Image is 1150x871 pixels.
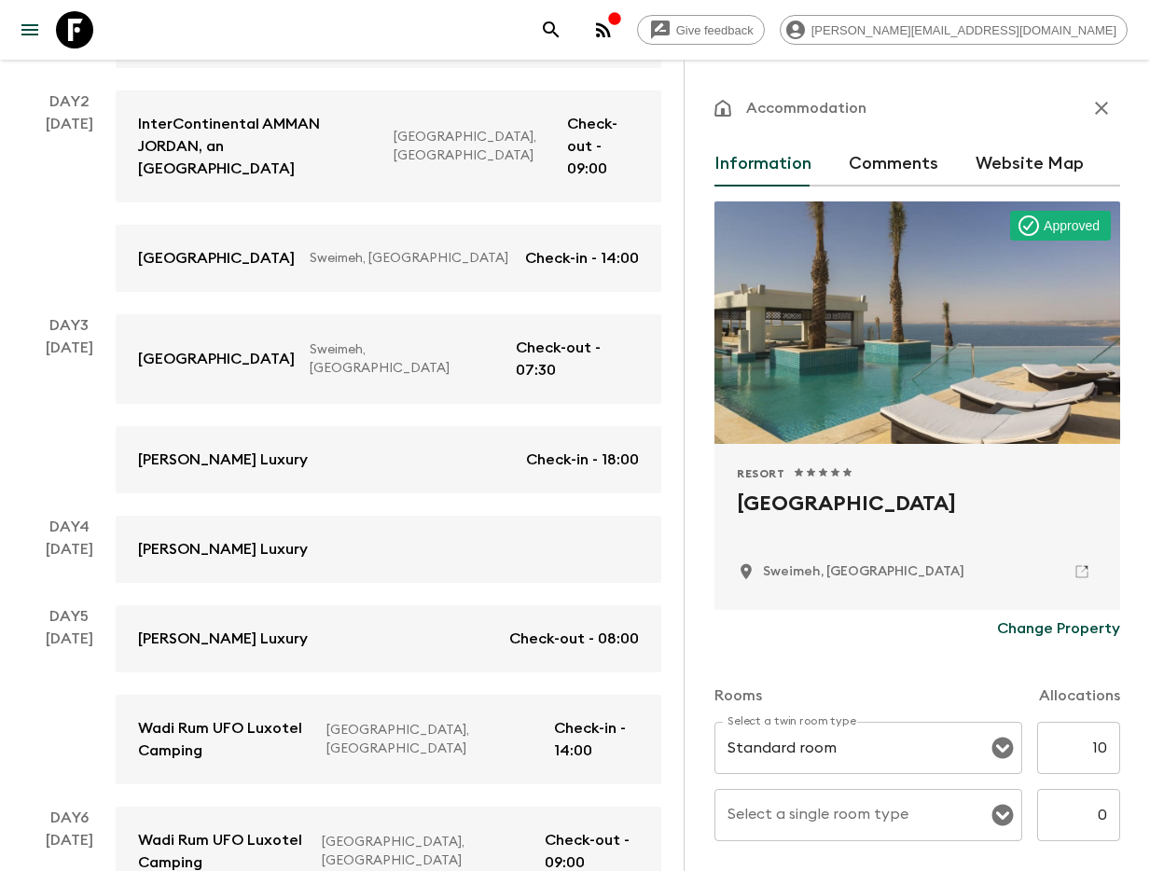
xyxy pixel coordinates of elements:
a: Wadi Rum UFO Luxotel Camping[GEOGRAPHIC_DATA], [GEOGRAPHIC_DATA]Check-in - 14:00 [116,695,661,784]
button: Change Property [997,610,1120,647]
a: Give feedback [637,15,765,45]
p: [GEOGRAPHIC_DATA] [138,348,295,370]
p: Check-in - 18:00 [526,449,639,471]
p: Sweimeh, [GEOGRAPHIC_DATA] [310,340,501,378]
p: [GEOGRAPHIC_DATA], [GEOGRAPHIC_DATA] [322,833,530,870]
p: [PERSON_NAME] Luxury [138,538,308,560]
p: Sweimeh, [GEOGRAPHIC_DATA] [310,249,510,268]
div: [DATE] [46,113,93,292]
button: Open [990,802,1016,828]
a: [PERSON_NAME] Luxury [116,516,661,583]
a: [GEOGRAPHIC_DATA]Sweimeh, [GEOGRAPHIC_DATA]Check-out - 07:30 [116,314,661,404]
a: [PERSON_NAME] LuxuryCheck-in - 18:00 [116,426,661,493]
div: [DATE] [46,628,93,784]
a: [PERSON_NAME] LuxuryCheck-out - 08:00 [116,605,661,672]
div: [DATE] [46,337,93,493]
p: Wadi Rum UFO Luxotel Camping [138,717,312,762]
a: [GEOGRAPHIC_DATA]Sweimeh, [GEOGRAPHIC_DATA]Check-in - 14:00 [116,225,661,292]
div: Photo of Hilton Dead Sea Resort & Spa [714,201,1120,444]
p: Sweimeh, Jordan [763,562,964,581]
p: InterContinental AMMAN JORDAN, an [GEOGRAPHIC_DATA] [138,113,379,180]
span: [PERSON_NAME][EMAIL_ADDRESS][DOMAIN_NAME] [801,23,1127,37]
div: [PERSON_NAME][EMAIL_ADDRESS][DOMAIN_NAME] [780,15,1128,45]
p: Allocations [1039,684,1120,707]
p: Check-in - 14:00 [525,247,639,270]
button: search adventures [533,11,570,48]
p: Day 2 [22,90,116,113]
p: Accommodation [746,97,866,119]
p: Check-out - 08:00 [509,628,639,650]
span: Give feedback [666,23,764,37]
p: Day 5 [22,605,116,628]
p: [PERSON_NAME] Luxury [138,628,308,650]
button: Open [990,735,1016,761]
div: [DATE] [46,538,93,583]
label: Select a twin room type [727,713,856,729]
button: Information [714,142,811,187]
p: [GEOGRAPHIC_DATA], [GEOGRAPHIC_DATA] [326,721,539,758]
p: Check-in - 14:00 [554,717,639,762]
p: Check-out - 09:00 [567,113,639,180]
span: Resort [737,466,785,481]
button: Comments [849,142,938,187]
h2: [GEOGRAPHIC_DATA] [737,489,1098,548]
p: [GEOGRAPHIC_DATA] [138,247,295,270]
p: Rooms [714,684,762,707]
p: Change Property [997,617,1120,640]
p: Check-out - 07:30 [516,337,640,381]
button: menu [11,11,48,48]
p: [GEOGRAPHIC_DATA], [GEOGRAPHIC_DATA] [394,128,553,165]
p: Approved [1044,216,1100,235]
p: Day 4 [22,516,116,538]
a: InterContinental AMMAN JORDAN, an [GEOGRAPHIC_DATA][GEOGRAPHIC_DATA], [GEOGRAPHIC_DATA]Check-out ... [116,90,661,202]
button: Website Map [976,142,1084,187]
p: Day 3 [22,314,116,337]
p: Day 6 [22,807,116,829]
p: [PERSON_NAME] Luxury [138,449,308,471]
